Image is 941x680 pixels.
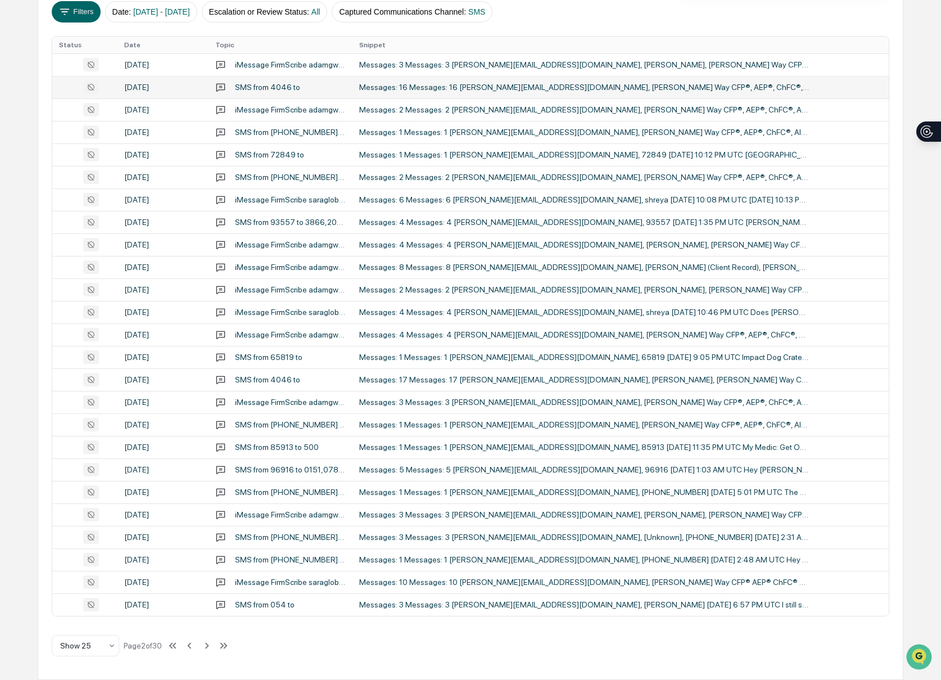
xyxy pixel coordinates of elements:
a: 🗄️Attestations [77,137,144,157]
div: Messages: 4 Messages: 4 [PERSON_NAME][EMAIL_ADDRESS][DOMAIN_NAME], 93557 [DATE] 1:35 PM UTC [PERS... [359,218,809,227]
div: Messages: 3 Messages: 3 [PERSON_NAME][EMAIL_ADDRESS][DOMAIN_NAME], [PERSON_NAME] Way CFP®, AEP®, ... [359,398,809,407]
div: Messages: 3 Messages: 3 [PERSON_NAME][EMAIL_ADDRESS][DOMAIN_NAME], [PERSON_NAME], [PERSON_NAME] W... [359,60,809,69]
div: Messages: 8 Messages: 8 [PERSON_NAME][EMAIL_ADDRESS][DOMAIN_NAME], [PERSON_NAME] (Client Record),... [359,263,809,272]
iframe: Open customer support [905,643,935,673]
div: SMS from 85913 to 500 [235,443,319,452]
div: [DATE] [124,195,202,204]
div: [DATE] [124,555,202,564]
div: [DATE] [124,83,202,92]
div: iMessage FirmScribe adamgwsa.uss Conversation with [PERSON_NAME] and [PERSON_NAME] CFP AEP ChFC A... [235,240,346,249]
div: iMessage FirmScribe saraglobalwealthstrategies.ios Conversation with shreya 6 Messages [235,195,346,204]
div: Start new chat [38,86,184,97]
span: SMS [468,7,485,16]
a: Powered byPylon [79,190,136,199]
div: [DATE] [124,353,202,362]
div: [DATE] [124,60,202,69]
div: Messages: 4 Messages: 4 [PERSON_NAME][EMAIL_ADDRESS][DOMAIN_NAME], shreya [DATE] 10:46 PM UTC Doe... [359,308,809,317]
span: [DATE] - [DATE] [133,7,190,16]
button: Escalation or Review Status:All [202,1,328,22]
div: Messages: 6 Messages: 6 [PERSON_NAME][EMAIL_ADDRESS][DOMAIN_NAME], shreya [DATE] 10:08 PM UTC [DA... [359,195,809,204]
div: We're offline, we'll be back soon [38,97,147,106]
div: SMS from 96916 to 0151,0781,4290,619,453 [235,465,346,474]
a: 🖐️Preclearance [7,137,77,157]
div: SMS from 72849 to [235,150,304,159]
div: iMessage FirmScribe adamgwsa.uss Conversation with [PERSON_NAME] Way CFP AEP ChFC AIF CLU CLTC [P... [235,330,346,339]
div: Messages: 4 Messages: 4 [PERSON_NAME][EMAIL_ADDRESS][DOMAIN_NAME], [PERSON_NAME] Way CFP®, AEP®, ... [359,330,809,339]
div: SMS from 4046 to [235,83,300,92]
span: Pylon [112,191,136,199]
div: [DATE] [124,150,202,159]
div: Messages: 1 Messages: 1 [PERSON_NAME][EMAIL_ADDRESS][DOMAIN_NAME], 65819 [DATE] 9:05 PM UTC Impac... [359,353,809,362]
th: Date [117,37,209,53]
div: iMessage FirmScribe adamgwsa.uss Conversation with [PERSON_NAME] and [PERSON_NAME] CFP AEP ChFC A... [235,285,346,294]
button: Filters [52,1,101,22]
div: 🗄️ [82,143,91,152]
div: iMessage FirmScribe adamgwsa.uss Conversation with [PERSON_NAME] Way CFP AEP ChFC AIF CLU CLTC an... [235,105,346,114]
div: Messages: 2 Messages: 2 [PERSON_NAME][EMAIL_ADDRESS][DOMAIN_NAME], [PERSON_NAME] Way CFP®, AEP®, ... [359,105,809,114]
div: SMS from [PHONE_NUMBER] to [235,173,346,182]
div: iMessage FirmScribe saraglobalwealthstrategies.ios Conversation with [PERSON_NAME] CFP AEP ChFC A... [235,578,346,587]
div: [DATE] [124,285,202,294]
div: SMS from 054 to [235,600,295,609]
div: [DATE] [124,465,202,474]
div: [DATE] [124,308,202,317]
div: SMS from [PHONE_NUMBER] to 17194002462 [235,533,346,542]
div: [DATE] [124,510,202,519]
div: Messages: 3 Messages: 3 [PERSON_NAME][EMAIL_ADDRESS][DOMAIN_NAME], [PERSON_NAME] [DATE] 6:57 PM U... [359,600,809,609]
div: iMessage FirmScribe saraglobalwealthstrategies.ios Conversation with shreya 4 Messages [235,308,346,317]
div: Messages: 1 Messages: 1 [PERSON_NAME][EMAIL_ADDRESS][DOMAIN_NAME], [PERSON_NAME] Way CFP®, AEP®, ... [359,128,809,137]
img: 1746055101610-c473b297-6a78-478c-a979-82029cc54cd1 [11,86,31,106]
button: Start new chat [191,89,205,103]
div: Messages: 3 Messages: 3 [PERSON_NAME][EMAIL_ADDRESS][DOMAIN_NAME], [PERSON_NAME], [PERSON_NAME] W... [359,510,809,519]
div: [DATE] [124,375,202,384]
div: Page 2 of 30 [124,641,162,650]
div: [DATE] [124,420,202,429]
div: Messages: 2 Messages: 2 [PERSON_NAME][EMAIL_ADDRESS][DOMAIN_NAME], [PERSON_NAME] Way CFP®, AEP®, ... [359,173,809,182]
div: iMessage FirmScribe adamgwsa.uss Conversation with [PERSON_NAME] Client Record [PERSON_NAME] [PER... [235,263,346,272]
div: [DATE] [124,488,202,497]
div: [DATE] [124,128,202,137]
div: SMS from 4046 to [235,375,300,384]
a: 🔎Data Lookup [7,159,75,179]
div: iMessage FirmScribe adamgwsa.uss Conversation with [PERSON_NAME] Way CFP AEP ChFC AIF CLU CLTC an... [235,398,346,407]
div: [DATE] [124,443,202,452]
span: Data Lookup [22,163,71,174]
th: Topic [209,37,352,53]
div: Messages: 1 Messages: 1 [PERSON_NAME][EMAIL_ADDRESS][DOMAIN_NAME], 72849 [DATE] 10:12 PM UTC [GEO... [359,150,809,159]
span: Preclearance [22,142,73,153]
div: iMessage FirmScribe adamgwsa.uss Conversation with [PERSON_NAME] and [PERSON_NAME] CFP AEP ChFC A... [235,510,346,519]
div: Messages: 10 Messages: 10 [PERSON_NAME][EMAIL_ADDRESS][DOMAIN_NAME], [PERSON_NAME] Way CFP® AEP® ... [359,578,809,587]
div: Messages: 3 Messages: 3 [PERSON_NAME][EMAIL_ADDRESS][DOMAIN_NAME], [Unknown], [PHONE_NUMBER] [DAT... [359,533,809,542]
div: Messages: 16 Messages: 16 [PERSON_NAME][EMAIL_ADDRESS][DOMAIN_NAME], [PERSON_NAME] Way CFP®, AEP®... [359,83,809,92]
span: Attestations [93,142,139,153]
div: [DATE] [124,218,202,227]
div: SMS from [PHONE_NUMBER] to [235,128,346,137]
div: [DATE] [124,330,202,339]
div: [DATE] [124,398,202,407]
button: Captured Communications Channel:SMS [332,1,492,22]
th: Snippet [352,37,889,53]
div: [DATE] [124,263,202,272]
th: Status [52,37,117,53]
div: Messages: 1 Messages: 1 [PERSON_NAME][EMAIL_ADDRESS][DOMAIN_NAME], [PERSON_NAME] Way CFP®, AEP®, ... [359,420,809,429]
button: Date:[DATE] - [DATE] [105,1,197,22]
div: 🔎 [11,164,20,173]
div: SMS from [PHONE_NUMBER] to 000 [235,488,346,497]
div: Messages: 4 Messages: 4 [PERSON_NAME][EMAIL_ADDRESS][DOMAIN_NAME], [PERSON_NAME], [PERSON_NAME] W... [359,240,809,249]
div: Messages: 1 Messages: 1 [PERSON_NAME][EMAIL_ADDRESS][DOMAIN_NAME], 85913 [DATE] 11:35 PM UTC My M... [359,443,809,452]
div: Messages: 1 Messages: 1 [PERSON_NAME][EMAIL_ADDRESS][DOMAIN_NAME], [PHONE_NUMBER] [DATE] 5:01 PM ... [359,488,809,497]
div: Messages: 17 Messages: 17 [PERSON_NAME][EMAIL_ADDRESS][DOMAIN_NAME], [PERSON_NAME], [PERSON_NAME]... [359,375,809,384]
div: SMS from 93557 to 3866,2025,5216,000,426,388 [235,218,346,227]
div: SMS from 65819 to [235,353,302,362]
div: SMS from [PHONE_NUMBER] to 2500 [235,420,346,429]
div: [DATE] [124,533,202,542]
div: [DATE] [124,600,202,609]
div: Messages: 2 Messages: 2 [PERSON_NAME][EMAIL_ADDRESS][DOMAIN_NAME], [PERSON_NAME], [PERSON_NAME] W... [359,285,809,294]
div: Messages: 5 Messages: 5 [PERSON_NAME][EMAIL_ADDRESS][DOMAIN_NAME], 96916 [DATE] 1:03 AM UTC Hey [... [359,465,809,474]
div: 🖐️ [11,143,20,152]
p: How can we help? [11,24,205,42]
div: [DATE] [124,578,202,587]
div: [DATE] [124,105,202,114]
